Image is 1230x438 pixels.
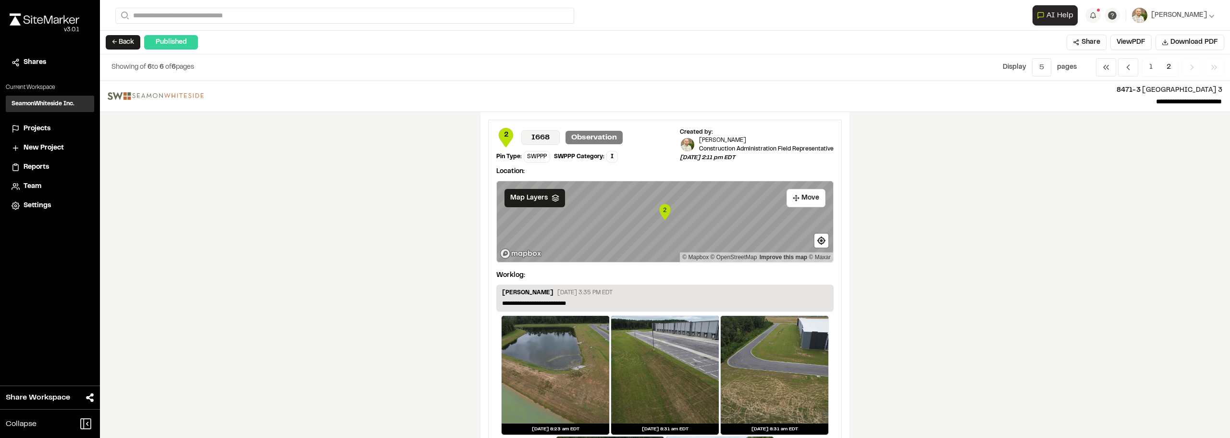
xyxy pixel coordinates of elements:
a: Mapbox [682,254,709,261]
div: Open AI Assistant [1033,5,1082,25]
span: Showing of [111,64,148,70]
a: New Project [12,143,88,153]
span: Projects [24,124,50,134]
button: ViewPDF [1110,35,1152,50]
text: 2 [663,206,666,213]
div: [DATE] 8:23 am EDT [502,424,609,435]
div: SWPPP [524,151,550,163]
canvas: Map [497,181,833,262]
img: file [108,92,204,100]
span: [PERSON_NAME] [1151,10,1207,21]
div: Created by: [680,128,834,137]
span: 2 [496,130,516,140]
a: [DATE] 8:31 am EDT [611,315,719,435]
button: [PERSON_NAME] [1132,8,1215,23]
a: Maxar [809,254,831,261]
p: Current Workspace [6,83,94,92]
div: [DATE] 8:31 am EDT [721,424,828,435]
a: Reports [12,162,88,173]
a: Team [12,181,88,192]
img: rebrand.png [10,13,79,25]
button: ← Back [106,35,140,50]
span: Download PDF [1170,37,1218,48]
a: [DATE] 8:23 am EDT [501,315,610,435]
p: Observation [566,131,623,144]
p: [DATE] 2:11 pm EDT [680,153,834,162]
p: [GEOGRAPHIC_DATA] 3 [211,85,1222,96]
span: Team [24,181,41,192]
div: I [606,151,618,163]
a: Map feedback [760,254,807,261]
p: [DATE] 3:35 PM EDT [557,288,613,297]
div: [DATE] 8:31 am EDT [611,424,719,435]
p: I668 [521,130,560,145]
p: [PERSON_NAME] [502,288,553,299]
button: Open AI Assistant [1033,5,1078,25]
button: Download PDF [1156,35,1224,50]
p: Location: [496,166,834,177]
span: Shares [24,57,46,68]
span: 1 [1142,58,1160,76]
span: Collapse [6,418,37,430]
p: Display [1003,62,1026,73]
span: Reports [24,162,49,173]
span: 6 [160,64,164,70]
img: User [1132,8,1147,23]
p: page s [1057,62,1077,73]
span: 6 [172,64,176,70]
span: 8471-3 [1117,88,1141,93]
span: 2 [1159,58,1178,76]
span: New Project [24,143,64,153]
button: Search [115,8,133,24]
p: [PERSON_NAME] [699,137,834,145]
a: OpenStreetMap [711,254,757,261]
button: Share [1067,35,1107,50]
a: Projects [12,124,88,134]
h3: SeamonWhiteside Inc. [12,100,74,108]
a: [DATE] 8:31 am EDT [720,315,829,435]
div: SWPPP Category: [554,152,604,161]
a: Mapbox logo [500,248,542,259]
button: Move [787,189,825,207]
p: Worklog: [496,270,525,281]
nav: Navigation [1096,58,1224,76]
span: Settings [24,200,51,211]
span: 6 [148,64,152,70]
button: 5 [1032,58,1051,76]
span: AI Help [1046,10,1073,21]
div: Pin Type: [496,152,522,161]
div: Map marker [658,202,672,222]
p: to of pages [111,62,194,73]
p: Construction Administration Field Representative [699,145,834,153]
span: Map Layers [510,193,548,203]
span: Share Workspace [6,392,70,403]
a: Settings [12,200,88,211]
div: Published [144,35,198,50]
button: Find my location [814,234,828,248]
a: Shares [12,57,88,68]
div: Oh geez...please don't... [10,25,79,34]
